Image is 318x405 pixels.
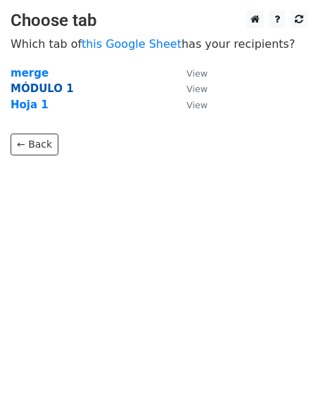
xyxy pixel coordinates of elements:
[248,337,318,405] iframe: Chat Widget
[11,134,58,155] a: ← Back
[186,68,208,79] small: View
[172,82,208,95] a: View
[172,67,208,79] a: View
[172,98,208,111] a: View
[11,37,307,51] p: Which tab of has your recipients?
[11,67,49,79] a: merge
[82,37,182,51] a: this Google Sheet
[186,100,208,110] small: View
[11,98,49,111] a: Hoja 1
[186,84,208,94] small: View
[11,11,307,31] h3: Choose tab
[11,82,74,95] a: MÓDULO 1
[248,337,318,405] div: Widget de chat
